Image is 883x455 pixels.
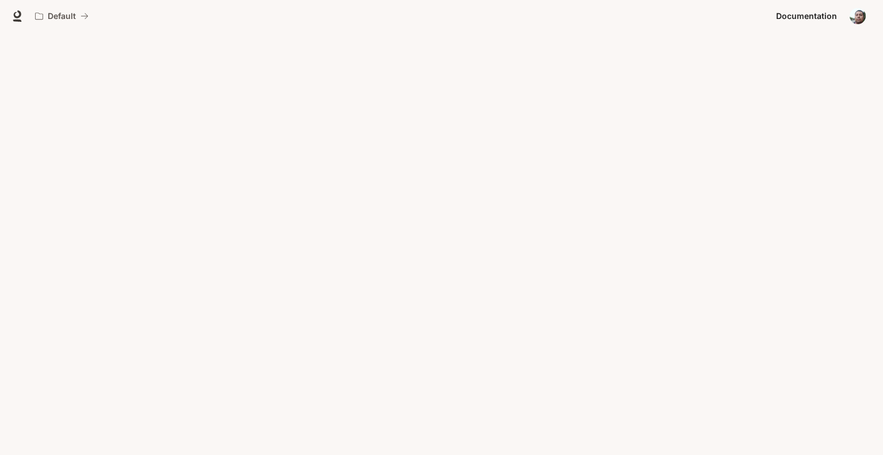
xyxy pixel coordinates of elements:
a: Documentation [771,5,842,28]
img: User avatar [850,8,866,24]
button: All workspaces [30,5,94,28]
p: Default [48,12,76,21]
button: User avatar [846,5,869,28]
span: Documentation [776,9,837,24]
